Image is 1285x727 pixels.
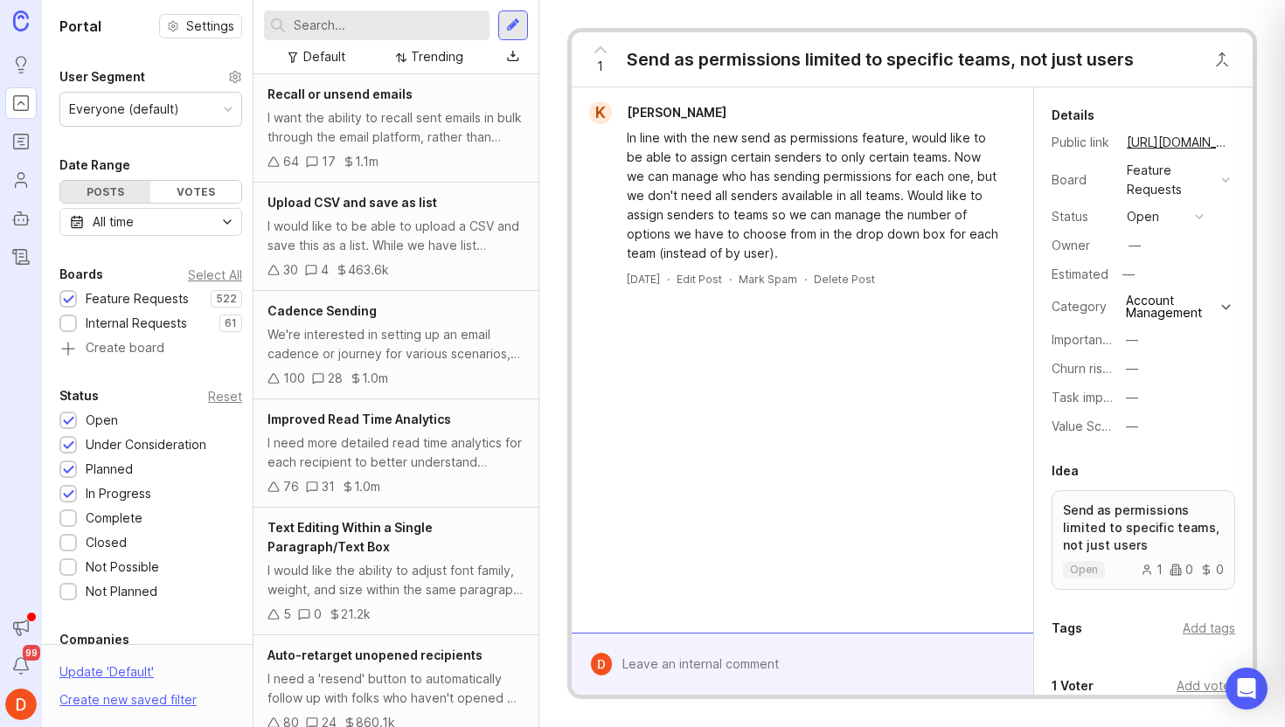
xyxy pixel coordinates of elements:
[186,17,234,35] span: Settings
[1052,419,1119,433] label: Value Scale
[5,241,37,273] a: Changelog
[1052,460,1079,481] div: Idea
[5,612,37,643] button: Announcements
[267,561,524,599] div: I would like the ability to adjust font family, weight, and size within the same paragraph or tex...
[267,433,524,472] div: I need more detailed read time analytics for each recipient to better understand engagement level...
[1052,332,1117,347] label: Importance
[5,126,37,157] a: Roadmaps
[86,533,127,552] div: Closed
[303,47,345,66] div: Default
[1052,268,1108,280] div: Estimated
[60,181,150,203] div: Posts
[267,87,413,101] span: Recall or unsend emails
[1226,668,1268,710] div: Open Intercom Messenger
[1126,359,1138,378] div: —
[5,650,37,682] button: Notifications
[1063,502,1224,554] p: Send as permissions limited to specific teams, not just users
[254,399,538,508] a: Improved Read Time AnalyticsI need more detailed read time analytics for each recipient to better...
[59,264,103,285] div: Boards
[328,369,343,388] div: 28
[1127,207,1159,226] div: open
[254,74,538,183] a: Recall or unsend emailsI want the ability to recall sent emails in bulk through the email platfor...
[267,195,437,210] span: Upload CSV and save as list
[362,369,388,388] div: 1.0m
[294,16,483,35] input: Search...
[86,509,142,528] div: Complete
[1205,42,1240,77] button: Close button
[354,477,380,496] div: 1.0m
[1127,161,1214,199] div: Feature Requests
[59,155,130,176] div: Date Range
[1052,297,1113,316] div: Category
[254,508,538,635] a: Text Editing Within a Single Paragraph/Text BoxI would like the ability to adjust font family, we...
[5,689,37,720] img: Daniel G
[729,272,732,287] div: ·
[283,260,298,280] div: 30
[93,212,134,232] div: All time
[23,645,40,661] span: 99
[355,152,379,171] div: 1.1m
[254,291,538,399] a: Cadence SendingWe're interested in setting up an email cadence or journey for various scenarios, ...
[1183,619,1235,638] div: Add tags
[1126,294,1217,319] div: Account Management
[59,690,197,710] div: Create new saved filter
[597,57,603,76] span: 1
[59,342,242,357] a: Create board
[579,101,740,124] a: K[PERSON_NAME]
[59,662,154,690] div: Update ' Default '
[1200,564,1224,576] div: 0
[267,108,524,147] div: I want the ability to recall sent emails in bulk through the email platform, rather than relying ...
[322,477,335,496] div: 31
[804,272,807,287] div: ·
[341,605,371,624] div: 21.2k
[1141,564,1163,576] div: 1
[1052,207,1113,226] div: Status
[159,14,242,38] button: Settings
[283,369,305,388] div: 100
[321,260,329,280] div: 4
[1052,105,1094,126] div: Details
[590,653,613,675] img: Daniel G
[5,87,37,119] a: Portal
[208,391,242,401] div: Reset
[1052,170,1113,190] div: Board
[814,272,875,287] div: Delete Post
[267,303,377,318] span: Cadence Sending
[627,47,1134,72] div: Send as permissions limited to specific teams, not just users
[1170,564,1193,576] div: 0
[267,647,483,662] span: Auto-retarget unopened recipients
[267,669,524,708] div: I need a 'resend' button to automatically follow up with folks who haven't opened my emails yet. ...
[59,66,145,87] div: User Segment
[1117,263,1140,286] div: —
[86,557,159,577] div: Not Possible
[86,460,133,479] div: Planned
[627,128,998,263] div: In line with the new send as permissions feature, would like to be able to assign certain senders...
[150,181,240,203] div: Votes
[59,385,99,406] div: Status
[1126,388,1138,407] div: —
[283,605,291,624] div: 5
[13,10,29,31] img: Canny Home
[69,100,179,119] div: Everyone (default)
[314,605,322,624] div: 0
[667,272,670,287] div: ·
[1052,390,1122,405] label: Task impact
[225,316,237,330] p: 61
[1129,236,1141,255] div: —
[1052,618,1082,639] div: Tags
[5,203,37,234] a: Autopilot
[86,314,187,333] div: Internal Requests
[86,289,189,308] div: Feature Requests
[5,49,37,80] a: Ideas
[322,152,336,171] div: 17
[627,105,726,120] span: [PERSON_NAME]
[1052,675,1094,696] div: 1 Voter
[411,47,463,66] div: Trending
[627,272,660,287] a: [DATE]
[86,411,118,430] div: Open
[267,520,433,554] span: Text Editing Within a Single Paragraph/Text Box
[213,215,241,229] svg: toggle icon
